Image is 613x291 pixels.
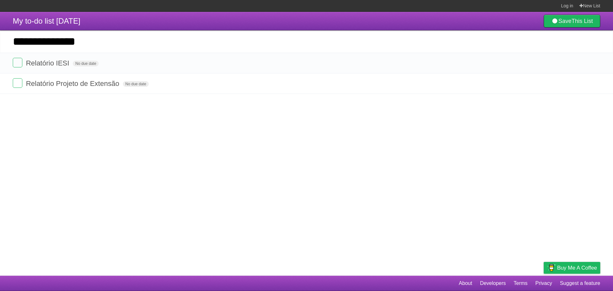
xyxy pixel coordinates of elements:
[514,277,528,289] a: Terms
[480,277,506,289] a: Developers
[73,61,99,66] span: No due date
[13,17,80,25] span: My to-do list [DATE]
[13,78,22,88] label: Done
[13,58,22,67] label: Done
[26,59,71,67] span: Relatório IESI
[560,277,600,289] a: Suggest a feature
[547,262,556,273] img: Buy me a coffee
[544,262,600,274] a: Buy me a coffee
[123,81,149,87] span: No due date
[535,277,552,289] a: Privacy
[26,80,121,88] span: Relatório Projeto de Extensão
[459,277,472,289] a: About
[571,18,593,24] b: This List
[544,15,600,27] a: SaveThis List
[557,262,597,273] span: Buy me a coffee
